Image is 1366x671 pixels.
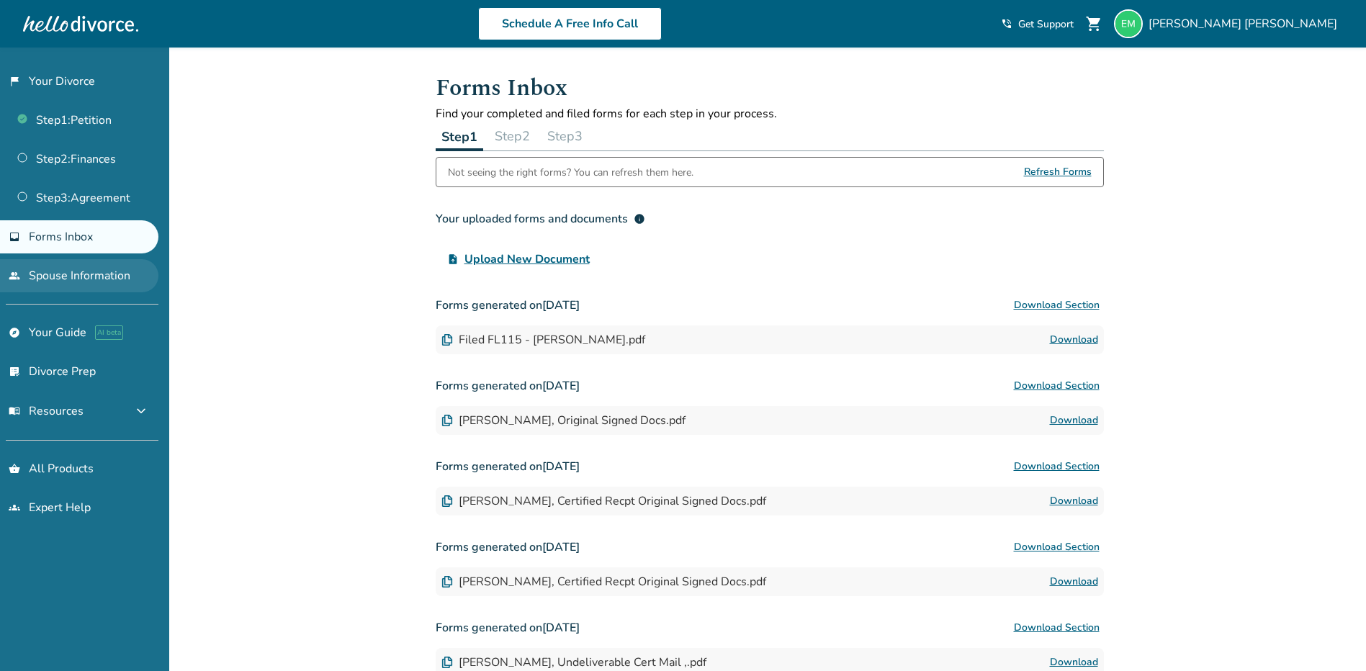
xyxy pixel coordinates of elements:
[436,291,1104,320] h3: Forms generated on [DATE]
[29,229,93,245] span: Forms Inbox
[448,158,693,186] div: Not seeing the right forms? You can refresh them here.
[441,657,453,668] img: Document
[1024,158,1092,186] span: Refresh Forms
[1114,9,1143,38] img: quirkec@gmail.com
[542,122,588,150] button: Step3
[489,122,536,150] button: Step2
[436,452,1104,481] h3: Forms generated on [DATE]
[441,332,645,348] div: Filed FL115 - [PERSON_NAME].pdf
[634,213,645,225] span: info
[1050,412,1098,429] a: Download
[1050,573,1098,590] a: Download
[436,371,1104,400] h3: Forms generated on [DATE]
[9,502,20,513] span: groups
[1149,16,1343,32] span: [PERSON_NAME] [PERSON_NAME]
[436,210,645,228] div: Your uploaded forms and documents
[1050,654,1098,671] a: Download
[441,576,453,587] img: Document
[9,366,20,377] span: list_alt_check
[441,415,453,426] img: Document
[1010,291,1104,320] button: Download Section
[447,253,459,265] span: upload_file
[441,495,453,507] img: Document
[441,413,686,428] div: [PERSON_NAME], Original Signed Docs.pdf
[1010,452,1104,481] button: Download Section
[436,613,1104,642] h3: Forms generated on [DATE]
[1010,533,1104,562] button: Download Section
[9,405,20,417] span: menu_book
[9,76,20,87] span: flag_2
[441,654,706,670] div: [PERSON_NAME], Undeliverable Cert Mail ,.pdf
[441,493,766,509] div: [PERSON_NAME], Certified Recpt Original Signed Docs.pdf
[436,106,1104,122] p: Find your completed and filed forms for each step in your process.
[9,231,20,243] span: inbox
[1018,17,1074,31] span: Get Support
[1001,18,1012,30] span: phone_in_talk
[1001,17,1074,31] a: phone_in_talkGet Support
[1010,371,1104,400] button: Download Section
[436,122,483,151] button: Step1
[132,402,150,420] span: expand_more
[436,71,1104,106] h1: Forms Inbox
[1085,15,1102,32] span: shopping_cart
[1010,613,1104,642] button: Download Section
[1050,331,1098,348] a: Download
[9,270,20,282] span: people
[436,533,1104,562] h3: Forms generated on [DATE]
[95,325,123,340] span: AI beta
[464,251,590,268] span: Upload New Document
[1294,602,1366,671] iframe: Chat Widget
[9,327,20,338] span: explore
[478,7,662,40] a: Schedule A Free Info Call
[9,403,84,419] span: Resources
[441,574,766,590] div: [PERSON_NAME], Certified Recpt Original Signed Docs.pdf
[1050,492,1098,510] a: Download
[441,334,453,346] img: Document
[9,463,20,474] span: shopping_basket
